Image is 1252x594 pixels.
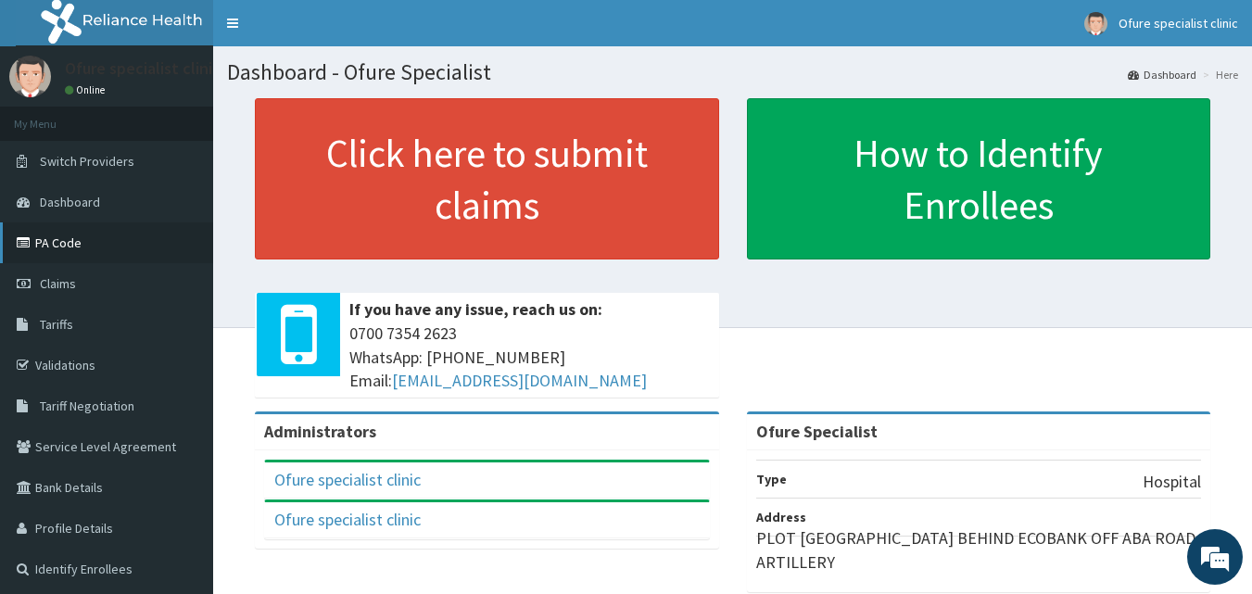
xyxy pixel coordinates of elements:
[264,421,376,442] b: Administrators
[349,322,710,393] span: 0700 7354 2623 WhatsApp: [PHONE_NUMBER] Email:
[255,98,719,259] a: Click here to submit claims
[1084,12,1107,35] img: User Image
[349,298,602,320] b: If you have any issue, reach us on:
[756,421,878,442] strong: Ofure Specialist
[274,469,421,490] a: Ofure specialist clinic
[227,60,1238,84] h1: Dashboard - Ofure Specialist
[40,194,100,210] span: Dashboard
[747,98,1211,259] a: How to Identify Enrollees
[1198,67,1238,82] li: Here
[65,83,109,96] a: Online
[756,509,806,525] b: Address
[274,509,421,530] a: Ofure specialist clinic
[392,370,647,391] a: [EMAIL_ADDRESS][DOMAIN_NAME]
[40,153,134,170] span: Switch Providers
[40,316,73,333] span: Tariffs
[756,471,787,487] b: Type
[1128,67,1196,82] a: Dashboard
[9,56,51,97] img: User Image
[1143,470,1201,494] p: Hospital
[40,275,76,292] span: Claims
[40,398,134,414] span: Tariff Negotiation
[65,60,221,77] p: Ofure specialist clinic
[756,526,1202,574] p: PLOT [GEOGRAPHIC_DATA] BEHIND ECOBANK OFF ABA ROAD ARTILLERY
[1119,15,1238,32] span: Ofure specialist clinic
